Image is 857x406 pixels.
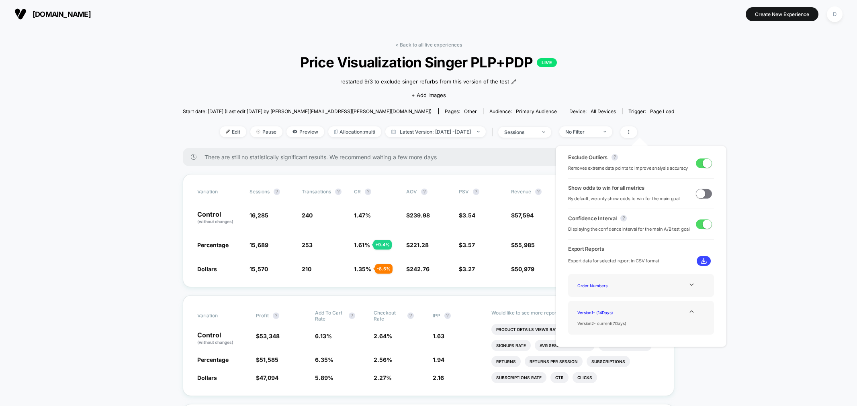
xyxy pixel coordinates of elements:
span: 47,094 [260,374,278,381]
li: Subscriptions Rate [491,372,546,383]
span: 15,689 [250,242,268,248]
p: Control [197,211,241,225]
span: CR [354,189,361,195]
span: Latest Version: [DATE] - [DATE] [385,126,486,137]
span: $ [256,333,280,339]
span: Price Visualization Singer PLP+PDP [207,54,650,71]
span: PSV [459,189,469,195]
span: 239.98 [410,212,430,219]
li: Returns Per Session [525,356,583,367]
span: $ [406,266,430,272]
div: No Filter [565,129,597,135]
span: 1.61 % [354,242,370,248]
span: $ [459,212,475,219]
button: ? [620,215,627,221]
span: Start date: [DATE] (Last edit [DATE] by [PERSON_NAME][EMAIL_ADDRESS][PERSON_NAME][DOMAIN_NAME]) [183,108,432,114]
span: Allocation: multi [328,126,381,137]
span: (without changes) [197,219,233,224]
span: Variation [197,310,241,322]
span: Add To Cart Rate [315,310,345,322]
span: Preview [286,126,324,137]
span: 1.94 [433,356,444,363]
span: Show odds to win for all metrics [568,185,644,191]
span: $ [256,374,278,381]
button: D [824,6,845,22]
span: $ [511,212,534,219]
span: Edit [220,126,246,137]
span: 2.64 % [374,333,392,339]
button: ? [473,189,479,195]
span: $ [406,242,429,248]
span: Variation [197,189,241,195]
span: 253 [302,242,313,248]
span: + Add Images [411,92,446,98]
span: 240 [302,212,313,219]
span: 6.35 % [315,356,333,363]
span: 6.13 % [315,333,332,339]
span: 3.27 [462,266,475,272]
p: Control [197,332,248,345]
span: 3.57 [462,242,475,248]
span: Export Reports [568,246,714,252]
span: $ [256,356,278,363]
span: 51,585 [260,356,278,363]
span: 221.28 [410,242,429,248]
button: ? [273,313,279,319]
li: Product Details Views Rate [491,324,565,335]
div: sessions [504,129,536,135]
span: $ [511,242,535,248]
span: Dollars [197,374,217,381]
span: Export data for selected report in CSV format [568,257,659,265]
span: IPP [433,313,440,319]
span: Page Load [650,108,674,114]
img: calendar [391,130,396,134]
button: Create New Experience [746,7,818,21]
div: Order Numbers [574,280,638,291]
span: Transactions [302,189,331,195]
span: Dollars [197,266,217,272]
div: D [827,6,843,22]
span: Exclude Outliers [568,154,607,160]
p: LIVE [537,58,557,67]
span: Revenue [511,189,531,195]
span: 1.63 [433,333,444,339]
img: end [542,131,545,133]
span: other [464,108,477,114]
span: 2.27 % [374,374,392,381]
p: Would like to see more reports? [491,310,660,316]
span: 15,570 [250,266,268,272]
span: Sessions [250,189,270,195]
span: $ [511,266,534,272]
span: 16,285 [250,212,268,219]
span: 2.56 % [374,356,392,363]
li: Ctr [550,372,569,383]
span: Device: [563,108,622,114]
span: Primary Audience [516,108,557,114]
button: ? [349,313,355,319]
span: [DOMAIN_NAME] [33,10,91,18]
span: $ [459,242,475,248]
span: 3.54 [462,212,475,219]
div: - 8.5 % [375,264,393,274]
span: restarted 9/3 to exclude singer refurbs from this version of the test [340,78,509,86]
span: 210 [302,266,311,272]
li: Clicks [573,372,597,383]
span: 242.76 [410,266,430,272]
img: end [477,131,480,132]
div: Version 1 - ( 14 Days) [574,307,638,318]
div: Version 2 - current ( 7 Days) [574,318,638,329]
button: ? [407,313,414,319]
li: Subscriptions [587,356,630,367]
div: Trigger: [628,108,674,114]
img: Visually logo [14,8,27,20]
li: Returns [491,356,521,367]
span: $ [406,212,430,219]
li: Signups Rate [491,340,531,351]
span: $ [459,266,475,272]
span: (without changes) [197,340,233,345]
img: download [701,258,707,264]
button: ? [274,189,280,195]
div: Pages: [445,108,477,114]
span: 5.89 % [315,374,333,381]
span: Confidence Interval [568,215,616,221]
